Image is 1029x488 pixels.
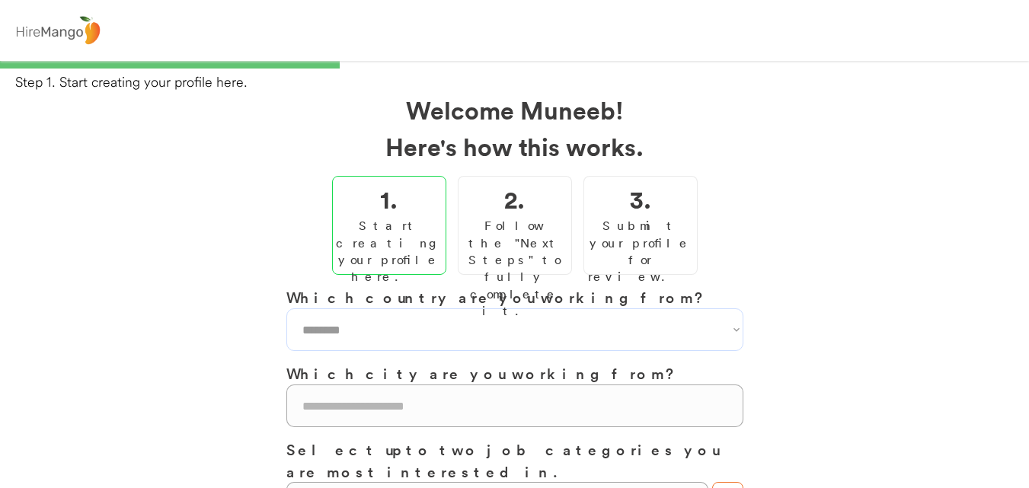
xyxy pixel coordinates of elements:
[286,286,743,308] h3: Which country are you working from?
[11,13,104,49] img: logo%20-%20hiremango%20gray.png
[286,439,743,482] h3: Select up to two job categories you are most interested in.
[630,180,651,217] h2: 3.
[588,217,693,285] div: Submit your profile for review.
[504,180,525,217] h2: 2.
[462,217,567,319] div: Follow the "Next Steps" to fully complete it.
[3,61,1026,69] div: 33%
[15,72,1029,91] div: Step 1. Start creating your profile here.
[336,217,443,285] div: Start creating your profile here.
[380,180,398,217] h2: 1.
[286,362,743,384] h3: Which city are you working from?
[286,91,743,164] h2: Welcome Muneeb! Here's how this works.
